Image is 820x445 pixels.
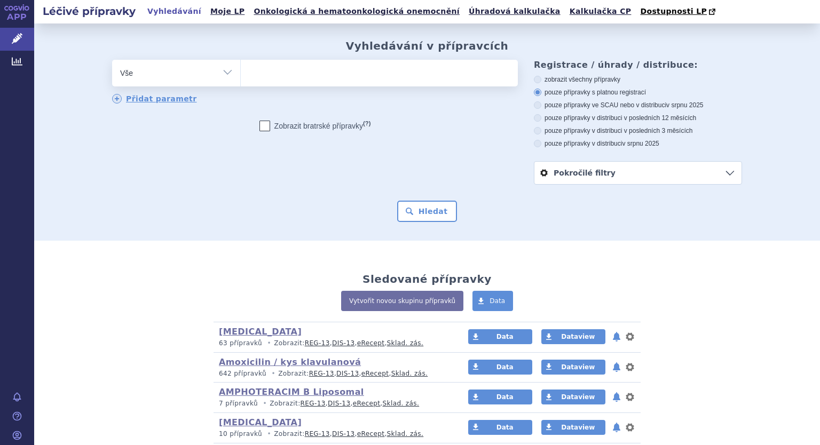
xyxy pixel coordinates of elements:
[219,357,361,367] a: Amoxicilin / kys klavulanová
[534,60,742,70] h3: Registrace / úhrady / distribuce:
[305,430,330,438] a: REG-13
[357,339,385,347] a: eRecept
[144,4,204,19] a: Vyhledávání
[219,339,262,347] span: 63 přípravků
[561,363,595,371] span: Dataview
[219,370,266,377] span: 642 přípravků
[219,430,262,438] span: 10 přípravků
[309,370,334,377] a: REG-13
[336,370,359,377] a: DIS-13
[362,273,492,285] h2: Sledované přípravky
[305,339,330,347] a: REG-13
[328,400,350,407] a: DIS-13
[541,360,605,375] a: Dataview
[391,370,428,377] a: Sklad. zás.
[468,329,532,344] a: Data
[269,369,278,378] i: •
[468,360,532,375] a: Data
[541,390,605,404] a: Dataview
[666,101,703,109] span: v srpnu 2025
[496,393,514,401] span: Data
[496,424,514,431] span: Data
[466,4,564,19] a: Úhradová kalkulačka
[640,7,707,15] span: Dostupnosti LP
[534,75,742,84] label: zobrazit všechny přípravky
[264,339,274,348] i: •
[637,4,721,19] a: Dostupnosti LP
[534,114,742,122] label: pouze přípravky v distribuci v posledních 12 měsících
[625,391,635,403] button: nastavení
[561,333,595,340] span: Dataview
[534,88,742,97] label: pouze přípravky s platnou registrací
[264,430,274,439] i: •
[622,140,659,147] span: v srpnu 2025
[361,370,389,377] a: eRecept
[496,333,514,340] span: Data
[625,330,635,343] button: nastavení
[561,424,595,431] span: Dataview
[541,329,605,344] a: Dataview
[468,420,532,435] a: Data
[534,162,742,184] a: Pokročilé filtry
[490,297,505,305] span: Data
[346,39,509,52] h2: Vyhledávání v přípravcích
[541,420,605,435] a: Dataview
[625,361,635,374] button: nastavení
[468,390,532,404] a: Data
[260,399,270,408] i: •
[353,400,381,407] a: eRecept
[219,327,302,337] a: [MEDICAL_DATA]
[34,4,144,19] h2: Léčivé přípravky
[207,4,248,19] a: Moje LP
[250,4,463,19] a: Onkologická a hematoonkologická onemocnění
[387,430,424,438] a: Sklad. zás.
[472,291,513,311] a: Data
[219,369,448,378] p: Zobrazit: , , ,
[383,400,420,407] a: Sklad. zás.
[363,120,370,127] abbr: (?)
[496,363,514,371] span: Data
[561,393,595,401] span: Dataview
[534,126,742,135] label: pouze přípravky v distribuci v posledních 3 měsících
[301,400,326,407] a: REG-13
[611,330,622,343] button: notifikace
[357,430,385,438] a: eRecept
[397,201,458,222] button: Hledat
[219,399,448,408] p: Zobrazit: , , ,
[112,94,197,104] a: Přidat parametr
[625,421,635,434] button: nastavení
[219,387,364,397] a: AMPHOTERACIM B Liposomal
[611,361,622,374] button: notifikace
[534,101,742,109] label: pouze přípravky ve SCAU nebo v distribuci
[534,139,742,148] label: pouze přípravky v distribuci
[611,391,622,403] button: notifikace
[566,4,635,19] a: Kalkulačka CP
[611,421,622,434] button: notifikace
[219,417,302,427] a: [MEDICAL_DATA]
[387,339,424,347] a: Sklad. zás.
[332,339,354,347] a: DIS-13
[259,121,371,131] label: Zobrazit bratrské přípravky
[332,430,354,438] a: DIS-13
[219,339,448,348] p: Zobrazit: , , ,
[341,291,463,311] a: Vytvořit novou skupinu přípravků
[219,430,448,439] p: Zobrazit: , , ,
[219,400,258,407] span: 7 přípravků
